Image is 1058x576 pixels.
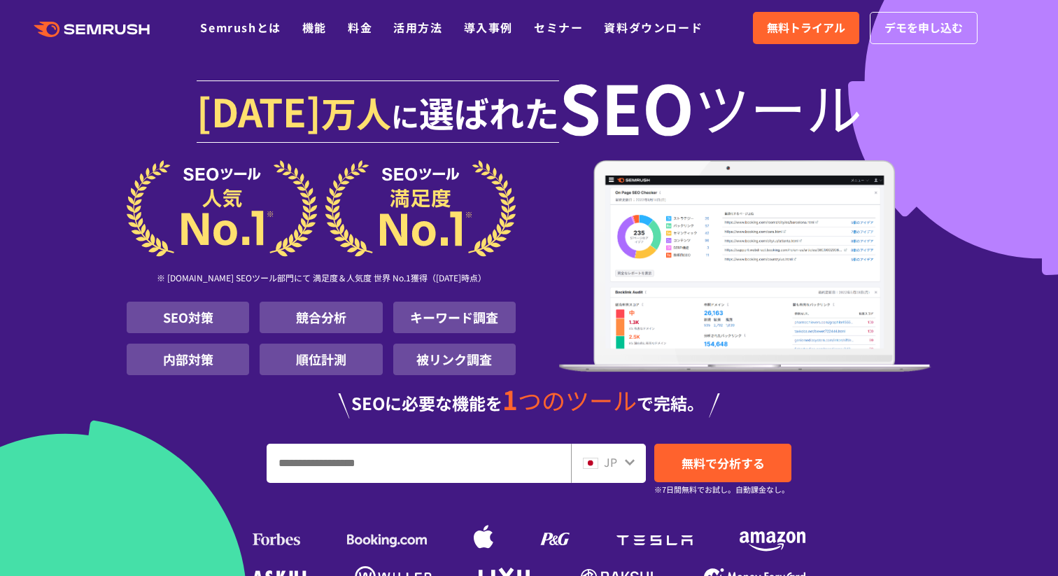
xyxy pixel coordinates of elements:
span: SEO [559,78,694,134]
a: デモを申し込む [870,12,978,44]
a: 活用方法 [393,19,442,36]
span: つのツール [518,383,637,417]
div: SEOに必要な機能を [127,386,931,419]
input: URL、キーワードを入力してください [267,444,570,482]
li: 内部対策 [127,344,249,375]
li: 被リンク調査 [393,344,516,375]
a: 導入事例 [464,19,513,36]
span: で完結。 [637,391,704,415]
li: SEO対策 [127,302,249,333]
span: に [391,95,419,136]
span: 無料トライアル [767,19,845,37]
span: 万人 [321,87,391,137]
li: 競合分析 [260,302,382,333]
div: ※ [DOMAIN_NAME] SEOツール部門にて 満足度＆人気度 世界 No.1獲得（[DATE]時点） [127,257,516,302]
span: [DATE] [197,83,321,139]
a: 資料ダウンロード [604,19,703,36]
small: ※7日間無料でお試し。自動課金なし。 [654,483,789,496]
a: 料金 [348,19,372,36]
span: 無料で分析する [682,454,765,472]
li: キーワード調査 [393,302,516,333]
a: 無料トライアル [753,12,859,44]
a: 無料で分析する [654,444,791,482]
span: JP [604,454,617,470]
span: デモを申し込む [884,19,963,37]
span: 選ばれた [419,87,559,137]
a: 機能 [302,19,327,36]
span: 1 [502,380,518,418]
a: Semrushとは [200,19,281,36]
a: セミナー [534,19,583,36]
span: ツール [694,78,862,134]
li: 順位計測 [260,344,382,375]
